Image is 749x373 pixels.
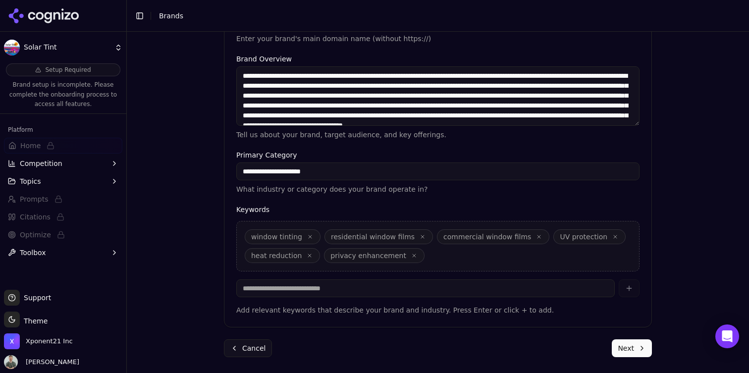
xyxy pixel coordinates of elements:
span: residential window films [331,232,415,242]
span: Setup Required [45,66,91,74]
span: Support [20,293,51,303]
label: Brand Overview [236,55,640,62]
span: commercial window films [443,232,531,242]
div: Open Intercom Messenger [715,324,739,348]
label: Keywords [236,206,640,213]
img: Xponent21 Inc [4,333,20,349]
button: Topics [4,173,122,189]
span: Xponent21 Inc [26,337,73,346]
label: Primary Category [236,152,640,159]
span: UV protection [560,232,607,242]
p: Brand setup is incomplete. Please complete the onboarding process to access all features. [6,80,120,109]
span: Citations [20,212,51,222]
button: Competition [4,156,122,171]
span: Topics [20,176,41,186]
button: Toolbox [4,245,122,261]
img: Solar Tint [4,40,20,55]
button: Cancel [224,339,272,357]
button: Open user button [4,355,79,369]
span: [PERSON_NAME] [22,358,79,367]
span: Theme [20,317,48,325]
span: Optimize [20,230,51,240]
span: Toolbox [20,248,46,258]
span: Brands [159,12,183,20]
span: Home [20,141,41,151]
span: Prompts [20,194,49,204]
div: Platform [4,122,122,138]
span: privacy enhancement [330,251,406,261]
button: Open organization switcher [4,333,73,349]
nav: breadcrumb [159,11,183,21]
span: heat reduction [251,251,302,261]
img: Chuck McCarthy [4,355,18,369]
p: Tell us about your brand, target audience, and key offerings. [236,130,640,140]
span: Competition [20,159,62,168]
button: Next [612,339,652,357]
p: Enter your brand's main domain name (without https://) [236,34,640,44]
p: Add relevant keywords that describe your brand and industry. Press Enter or click + to add. [236,305,640,315]
span: window tinting [251,232,302,242]
span: Solar Tint [24,43,110,52]
p: What industry or category does your brand operate in? [236,184,640,194]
